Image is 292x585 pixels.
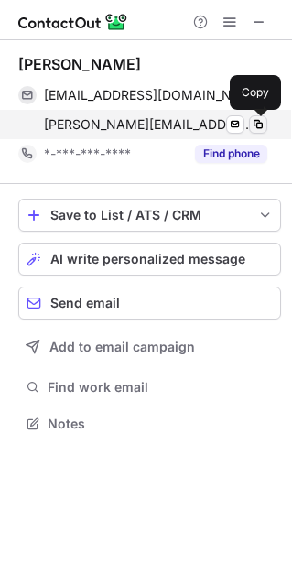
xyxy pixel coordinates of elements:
[50,296,120,310] span: Send email
[18,199,281,232] button: save-profile-one-click
[18,411,281,437] button: Notes
[44,116,254,133] span: [PERSON_NAME][EMAIL_ADDRESS][PERSON_NAME][DOMAIN_NAME]
[18,287,281,320] button: Send email
[48,416,274,432] span: Notes
[49,340,195,354] span: Add to email campaign
[18,374,281,400] button: Find work email
[18,243,281,276] button: AI write personalized message
[48,379,274,395] span: Find work email
[18,330,281,363] button: Add to email campaign
[50,208,249,222] div: Save to List / ATS / CRM
[50,252,245,266] span: AI write personalized message
[44,87,254,103] span: [EMAIL_ADDRESS][DOMAIN_NAME]
[18,11,128,33] img: ContactOut v5.3.10
[195,145,267,163] button: Reveal Button
[18,55,141,73] div: [PERSON_NAME]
